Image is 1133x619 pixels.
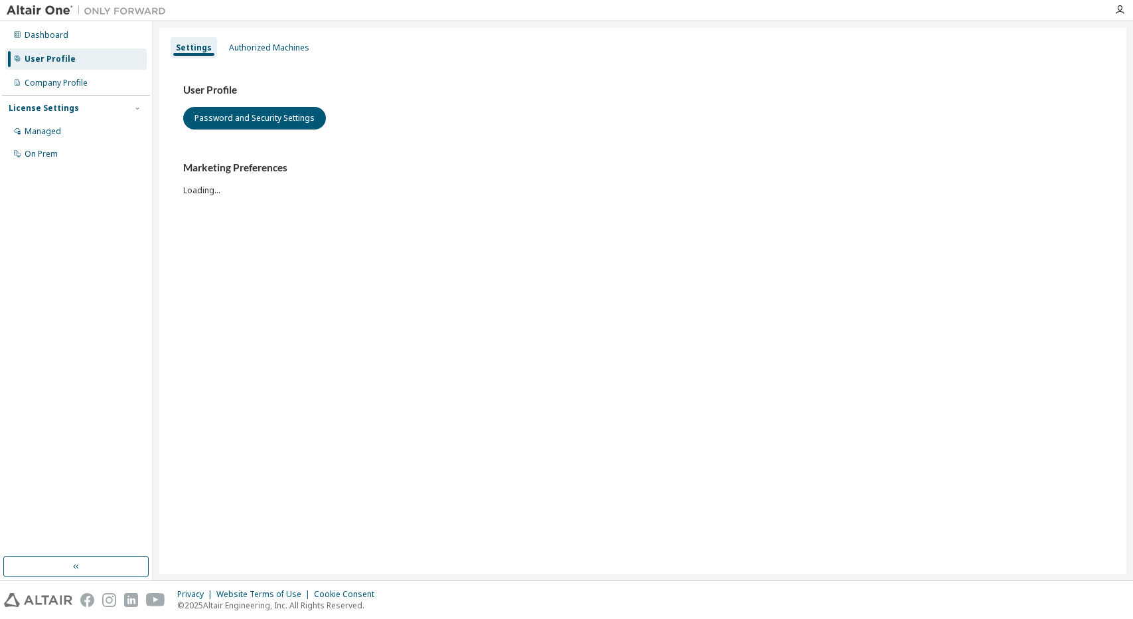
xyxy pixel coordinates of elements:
div: Settings [176,43,212,53]
img: instagram.svg [102,593,116,607]
div: Loading... [183,161,1102,195]
div: License Settings [9,103,79,114]
div: On Prem [25,149,58,159]
div: Website Terms of Use [216,589,314,600]
p: © 2025 Altair Engineering, Inc. All Rights Reserved. [177,600,382,611]
h3: User Profile [183,84,1102,97]
h3: Marketing Preferences [183,161,1102,175]
div: User Profile [25,54,76,64]
div: Dashboard [25,30,68,41]
img: altair_logo.svg [4,593,72,607]
div: Company Profile [25,78,88,88]
div: Cookie Consent [314,589,382,600]
img: youtube.svg [146,593,165,607]
div: Privacy [177,589,216,600]
div: Managed [25,126,61,137]
div: Authorized Machines [229,43,309,53]
img: linkedin.svg [124,593,138,607]
img: Altair One [7,4,173,17]
img: facebook.svg [80,593,94,607]
button: Password and Security Settings [183,107,326,130]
